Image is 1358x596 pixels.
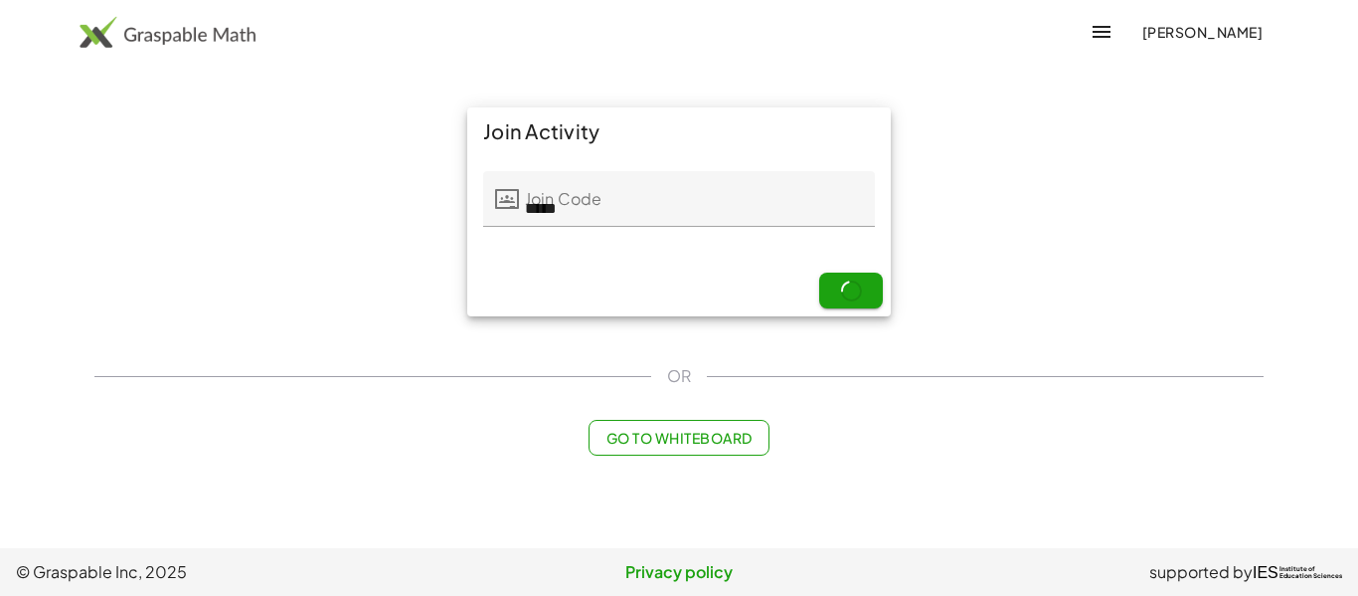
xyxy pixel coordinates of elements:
[605,429,752,447] span: Go to Whiteboard
[16,560,458,584] span: © Graspable Inc, 2025
[467,107,891,155] div: Join Activity
[1279,566,1342,580] span: Institute of Education Sciences
[589,420,768,456] button: Go to Whiteboard
[458,560,901,584] a: Privacy policy
[1253,560,1342,584] a: IESInstitute ofEducation Sciences
[1125,14,1278,50] button: [PERSON_NAME]
[1253,563,1278,582] span: IES
[667,364,691,388] span: OR
[1149,560,1253,584] span: supported by
[1141,23,1263,41] span: [PERSON_NAME]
